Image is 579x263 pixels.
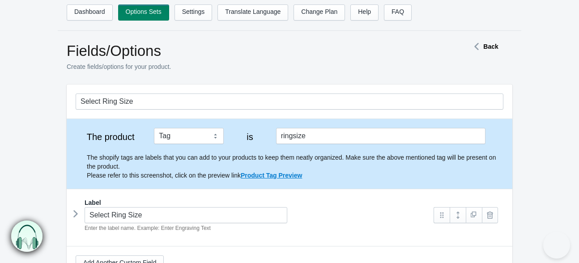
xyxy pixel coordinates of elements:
[241,172,302,179] a: Product Tag Preview
[233,132,268,141] label: is
[483,43,498,50] strong: Back
[76,132,145,141] label: The product
[67,42,438,60] h1: Fields/Options
[294,4,345,21] a: Change Plan
[217,4,288,21] a: Translate Language
[85,225,211,231] em: Enter the label name. Example: Enter Engraving Text
[175,4,213,21] a: Settings
[470,43,498,50] a: Back
[350,4,379,21] a: Help
[118,4,169,21] a: Options Sets
[85,198,101,207] label: Label
[543,232,570,259] iframe: Toggle Customer Support
[87,153,503,180] p: The shopify tags are labels that you can add to your products to keep them neatly organized. Make...
[76,93,503,110] input: General Options Set
[67,62,438,71] p: Create fields/options for your product.
[67,4,113,21] a: Dashboard
[384,4,412,21] a: FAQ
[11,221,43,252] img: bxm.png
